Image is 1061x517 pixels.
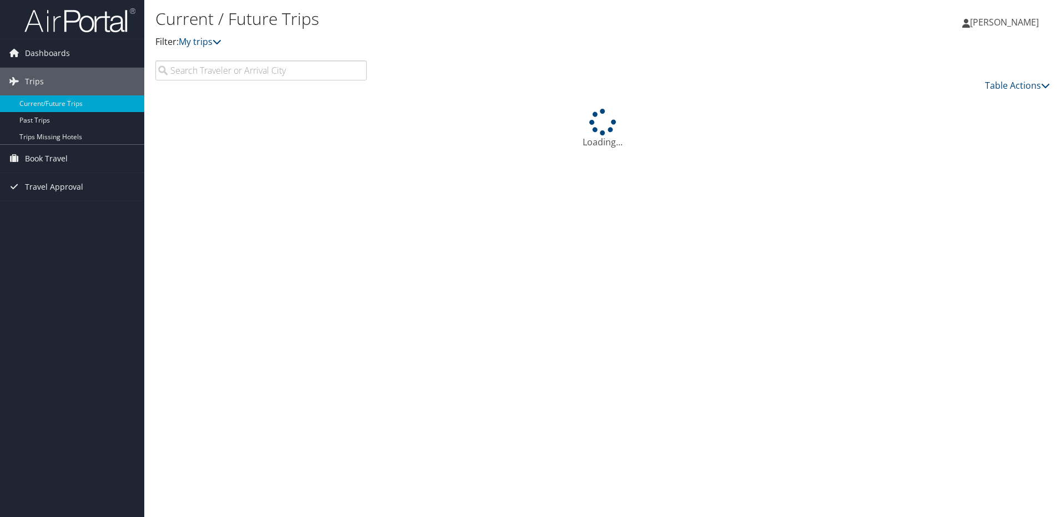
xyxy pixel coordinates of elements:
span: Book Travel [25,145,68,173]
span: [PERSON_NAME] [970,16,1039,28]
span: Trips [25,68,44,95]
span: Travel Approval [25,173,83,201]
a: [PERSON_NAME] [962,6,1050,39]
input: Search Traveler or Arrival City [155,60,367,80]
a: Table Actions [985,79,1050,92]
div: Loading... [155,109,1050,149]
h1: Current / Future Trips [155,7,752,31]
span: Dashboards [25,39,70,67]
p: Filter: [155,35,752,49]
a: My trips [179,36,221,48]
img: airportal-logo.png [24,7,135,33]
